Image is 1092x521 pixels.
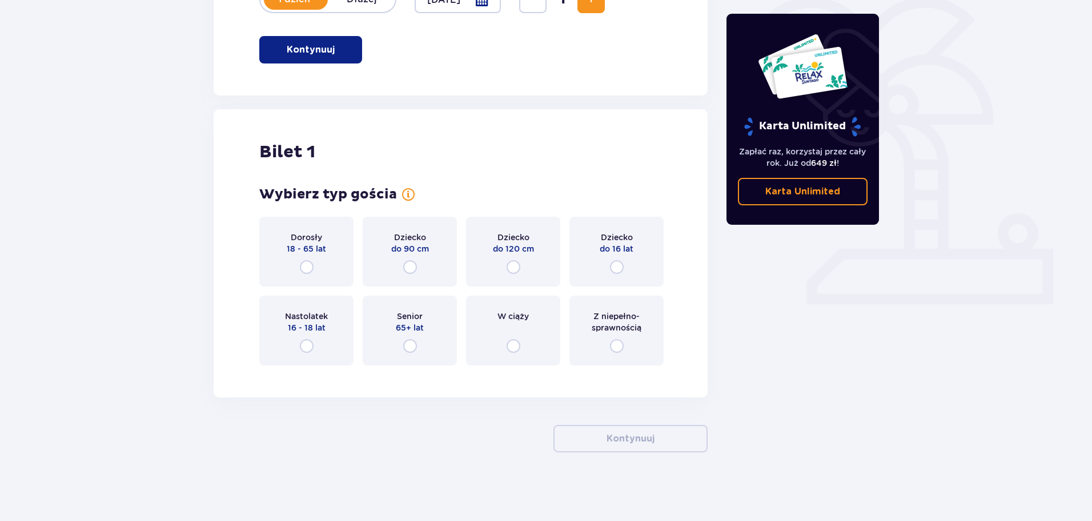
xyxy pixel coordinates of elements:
[765,185,840,198] p: Karta Unlimited
[607,432,655,445] p: Kontynuuj
[397,311,423,322] span: Senior
[600,243,633,254] span: do 16 lat
[391,243,429,254] span: do 90 cm
[396,322,424,333] span: 65+ lat
[287,243,326,254] span: 18 - 65 lat
[580,311,653,333] span: Z niepełno­sprawnością
[493,243,534,254] span: do 120 cm
[288,322,326,333] span: 16 - 18 lat
[553,425,708,452] button: Kontynuuj
[743,117,862,137] p: Karta Unlimited
[738,178,868,205] a: Karta Unlimited
[394,232,426,243] span: Dziecko
[601,232,633,243] span: Dziecko
[259,36,362,63] button: Kontynuuj
[259,141,315,163] h2: Bilet 1
[287,43,335,56] p: Kontynuuj
[811,158,837,168] span: 649 zł
[757,33,848,100] img: Dwie karty całoroczne do Suntago z napisem 'UNLIMITED RELAX', na białym tle z tropikalnymi liśćmi...
[291,232,322,243] span: Dorosły
[497,232,529,243] span: Dziecko
[738,146,868,169] p: Zapłać raz, korzystaj przez cały rok. Już od !
[285,311,328,322] span: Nastolatek
[497,311,529,322] span: W ciąży
[259,186,397,203] h3: Wybierz typ gościa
